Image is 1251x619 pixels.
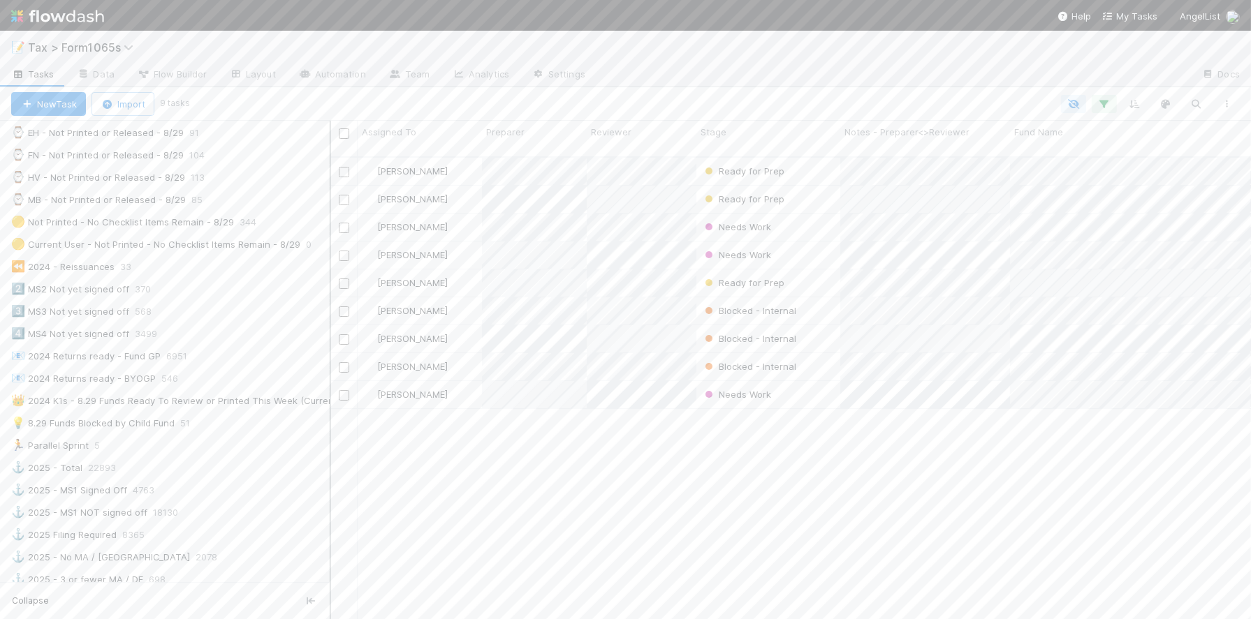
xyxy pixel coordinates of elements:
span: 91 [189,124,213,142]
input: Toggle Row Selected [339,167,349,177]
span: [PERSON_NAME] [377,249,448,260]
span: [PERSON_NAME] [377,221,448,232]
span: Tax > Form1065s [28,40,140,54]
span: Tasks [11,67,54,81]
span: AngelList [1180,10,1220,22]
input: Toggle Row Selected [339,251,349,261]
img: avatar_711f55b7-5a46-40da-996f-bc93b6b86381.png [364,361,375,372]
span: Blocked - Internal [702,333,796,344]
div: Needs Work [702,387,771,401]
div: [PERSON_NAME] [363,192,448,206]
div: Help [1058,9,1091,23]
span: 33 [120,258,145,276]
input: Toggle Row Selected [339,195,349,205]
span: 📧 [11,372,25,384]
span: [PERSON_NAME] [377,277,448,288]
div: [PERSON_NAME] [363,304,448,318]
span: Needs Work [702,249,771,260]
a: Docs [1190,64,1251,87]
span: 85 [191,191,217,209]
span: 370 [135,281,165,298]
span: ⚓ [11,573,25,585]
small: 9 tasks [160,97,190,110]
button: Import [92,92,154,116]
input: Toggle Row Selected [339,362,349,373]
span: Blocked - Internal [702,361,796,372]
input: Toggle All Rows Selected [339,128,349,139]
span: 113 [191,169,219,186]
div: [PERSON_NAME] [363,164,448,178]
a: Flow Builder [126,64,218,87]
span: 546 [161,370,192,387]
span: 2️⃣ [11,283,25,294]
span: [PERSON_NAME] [377,389,448,400]
span: Reviewer [591,125,631,139]
input: Toggle Row Selected [339,306,349,317]
button: NewTask [11,92,86,116]
img: avatar_66854b90-094e-431f-b713-6ac88429a2b8.png [364,277,375,288]
span: Needs Work [702,389,771,400]
span: 👑 [11,394,25,406]
span: 6951 [166,348,201,365]
img: avatar_66854b90-094e-431f-b713-6ac88429a2b8.png [364,221,375,232]
span: 🏃 [11,439,25,451]
span: 4763 [133,482,168,499]
div: [PERSON_NAME] [363,220,448,234]
a: Automation [287,64,377,87]
span: 344 [240,214,270,231]
span: ⌚ [11,193,25,205]
div: EH - Not Printed or Released - 8/29 [11,124,184,142]
a: Analytics [441,64,520,87]
img: avatar_45ea4894-10ca-450f-982d-dabe3bd75b0b.png [1226,10,1240,24]
input: Toggle Row Selected [339,278,349,289]
span: 🟡 [11,216,25,228]
img: avatar_66854b90-094e-431f-b713-6ac88429a2b8.png [364,249,375,260]
span: Notes - Preparer<>Reviewer [844,125,970,139]
span: Ready for Prep [702,165,784,177]
div: Current User - Not Printed - No Checklist Items Remain - 8/29 [11,236,300,253]
div: Not Printed - No Checklist Items Remain - 8/29 [11,214,234,231]
img: avatar_711f55b7-5a46-40da-996f-bc93b6b86381.png [364,305,375,316]
img: avatar_711f55b7-5a46-40da-996f-bc93b6b86381.png [364,389,375,400]
a: Data [66,64,126,87]
span: 0 [306,236,325,253]
div: Blocked - Internal [702,331,796,345]
span: 698 [149,571,180,588]
div: Ready for Prep [702,192,784,206]
span: 📝 [11,41,25,53]
a: Layout [218,64,287,87]
div: FN - Not Printed or Released - 8/29 [11,147,184,164]
div: Needs Work [702,220,771,234]
div: Blocked - Internal [702,359,796,373]
img: logo-inverted-e16ddd16eac7371096b0.svg [11,4,104,28]
span: ⚓ [11,461,25,473]
span: Preparer [486,125,525,139]
a: Team [377,64,441,87]
input: Toggle Row Selected [339,334,349,345]
span: Flow Builder [137,67,207,81]
span: ⏪ [11,260,25,272]
div: 2024 - Reissuances [11,258,115,276]
span: Collapse [12,595,49,607]
span: 2078 [196,549,231,566]
div: 8.29 Funds Blocked by Child Fund [11,415,175,432]
span: My Tasks [1102,10,1157,22]
span: 4️⃣ [11,327,25,339]
span: 📧 [11,350,25,361]
img: avatar_711f55b7-5a46-40da-996f-bc93b6b86381.png [364,333,375,344]
span: ⚓ [11,528,25,540]
span: 5 [94,437,114,454]
div: MS2 Not yet signed off [11,281,129,298]
span: 🟡 [11,238,25,250]
div: [PERSON_NAME] [363,248,448,262]
div: [PERSON_NAME] [363,276,448,290]
span: ⌚ [11,149,25,161]
img: avatar_66854b90-094e-431f-b713-6ac88429a2b8.png [364,193,375,204]
div: Parallel Sprint [11,437,89,454]
span: 8365 [122,526,159,544]
span: Assigned To [362,125,416,139]
span: [PERSON_NAME] [377,333,448,344]
input: Toggle Row Selected [339,223,349,233]
span: 51 [180,415,204,432]
div: Needs Work [702,248,771,262]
